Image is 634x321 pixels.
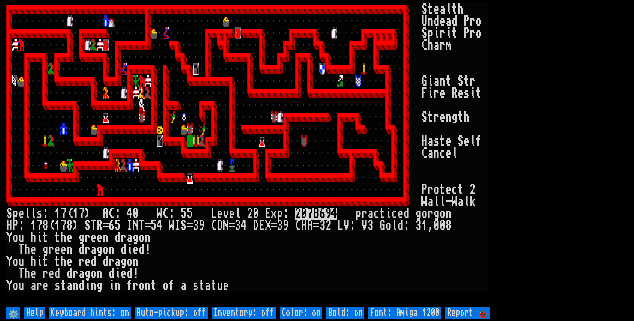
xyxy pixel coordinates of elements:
[133,268,139,280] div: !
[452,196,458,208] div: W
[235,208,241,220] div: l
[42,268,48,280] div: r
[79,208,85,220] div: 7
[307,220,313,232] div: A
[145,220,151,232] div: =
[18,244,24,256] div: T
[433,196,439,208] div: l
[337,220,343,232] div: L
[421,208,427,220] div: o
[403,220,409,232] div: :
[6,232,12,244] div: Y
[181,208,187,220] div: 5
[103,256,109,268] div: d
[433,184,439,196] div: o
[326,307,364,319] input: Bold: on
[54,268,60,280] div: d
[458,3,464,15] div: h
[415,208,421,220] div: g
[421,111,427,123] div: S
[54,244,60,256] div: e
[49,307,131,319] input: Keyboard hints: on
[452,15,458,27] div: d
[439,208,446,220] div: o
[91,244,97,256] div: a
[217,220,223,232] div: O
[24,208,30,220] div: l
[223,220,229,232] div: N
[54,208,60,220] div: 1
[319,220,325,232] div: 3
[433,135,439,147] div: s
[476,87,482,99] div: t
[445,307,490,319] input: Report 🐞
[133,220,139,232] div: N
[121,232,127,244] div: r
[97,220,103,232] div: R
[464,111,470,123] div: h
[458,184,464,196] div: t
[229,220,235,232] div: =
[24,244,30,256] div: h
[42,208,48,220] div: :
[73,280,79,292] div: n
[458,87,464,99] div: e
[452,147,458,159] div: l
[476,27,482,39] div: o
[139,244,145,256] div: d
[18,232,24,244] div: u
[127,220,133,232] div: I
[79,268,85,280] div: a
[6,280,12,292] div: Y
[115,256,121,268] div: a
[446,15,452,27] div: a
[421,87,427,99] div: F
[433,3,439,15] div: e
[36,256,42,268] div: i
[421,3,427,15] div: S
[67,232,73,244] div: e
[211,220,217,232] div: C
[91,268,97,280] div: o
[6,256,12,268] div: Y
[452,184,458,196] div: c
[67,280,73,292] div: a
[60,208,67,220] div: 7
[91,232,97,244] div: e
[91,220,97,232] div: T
[103,232,109,244] div: n
[379,220,385,232] div: G
[109,268,115,280] div: d
[121,268,127,280] div: e
[439,27,446,39] div: r
[30,280,36,292] div: a
[18,256,24,268] div: u
[283,220,289,232] div: 9
[217,208,223,220] div: e
[458,75,464,87] div: S
[295,208,301,220] mark: 2
[85,244,91,256] div: r
[277,220,283,232] div: 3
[97,244,103,256] div: g
[109,208,115,220] div: C
[265,208,271,220] div: E
[313,208,319,220] mark: 8
[427,208,433,220] div: r
[343,220,349,232] div: V
[464,196,470,208] div: l
[301,208,307,220] mark: 0
[470,75,476,87] div: r
[187,220,193,232] div: =
[446,75,452,87] div: t
[446,111,452,123] div: n
[193,220,199,232] div: 3
[139,232,145,244] div: o
[60,220,67,232] div: 7
[30,220,36,232] div: 1
[427,27,433,39] div: p
[433,27,439,39] div: i
[103,208,109,220] div: A
[79,256,85,268] div: r
[439,39,446,51] div: r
